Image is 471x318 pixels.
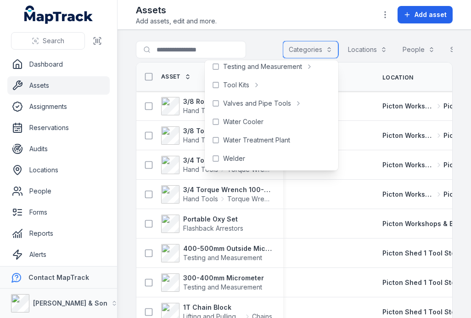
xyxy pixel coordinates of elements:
strong: 1T Chain Block [183,303,272,312]
a: Audits [7,140,110,158]
span: Water Cooler [223,117,264,126]
span: Add assets, edit and more. [136,17,217,26]
span: Hand Tools [183,194,218,204]
a: 3/4 Torque Wrench 100-600 ft/lbs 447Hand ToolsTorque Wrench [161,185,272,204]
a: 3/8 Torque WrenchHand ToolsTorque Wrench [161,126,272,145]
span: Picton Workshops & Bays [382,160,434,170]
span: Valves and Pipe Tools [223,99,291,108]
a: 3/8 Rolling Torque WrenchHand ToolsTorque Wrench [161,97,272,115]
a: People [7,182,110,200]
strong: 3/8 Rolling Torque Wrench [183,97,272,106]
a: Asset [161,73,191,80]
span: Tool Kits [223,80,249,90]
span: Picton Workshops & Bays [382,220,465,227]
button: Categories [283,41,338,58]
span: Hand Tools [183,165,218,174]
strong: 3/4 Torque Wrench 100-600 ft/lbs 0320601267 [183,156,272,165]
a: 300-400mm MicrometerTesting and Measurement [161,273,264,292]
a: Reports [7,224,110,243]
span: Hand Tools [183,106,218,115]
strong: 400-500mm Outside Micrometer [183,244,272,253]
strong: 300-400mm Micrometer [183,273,264,283]
strong: 3/8 Torque Wrench [183,126,272,136]
button: People [397,41,441,58]
a: 400-500mm Outside MicrometerTesting and Measurement [161,244,272,262]
span: Testing and Measurement [223,62,302,71]
button: Search [11,32,85,50]
a: MapTrack [24,6,93,24]
strong: Contact MapTrack [28,273,89,281]
a: Locations [7,161,110,179]
a: Forms [7,203,110,221]
span: Flashback Arrestors [183,224,243,232]
span: Search [43,36,64,45]
a: Assignments [7,97,110,116]
strong: [PERSON_NAME] & Son [33,299,107,307]
a: Assets [7,76,110,95]
span: Testing and Measurement [183,254,262,261]
h2: Assets [136,4,217,17]
span: Asset [161,73,181,80]
a: Portable Oxy SetFlashback Arrestors [161,215,243,233]
span: Picton Workshops & Bays [382,190,434,199]
button: Locations [342,41,393,58]
span: Hand Tools [183,136,218,145]
span: Welder [223,154,245,163]
span: Picton Workshops & Bays [382,131,434,140]
a: Picton Workshops & Bays [382,219,465,228]
span: Torque Wrench [227,194,272,204]
a: 3/4 Torque Wrench 100-600 ft/lbs 0320601267Hand ToolsTorque Wrench [161,156,272,174]
span: Add asset [415,10,447,19]
span: Water Treatment Plant [223,136,290,145]
span: Location [382,74,413,81]
span: Picton Workshops & Bays [382,102,434,111]
a: Alerts [7,245,110,264]
strong: Portable Oxy Set [183,215,243,224]
button: Add asset [398,6,453,23]
span: Testing and Measurement [183,283,262,291]
strong: 3/4 Torque Wrench 100-600 ft/lbs 447 [183,185,272,194]
a: Reservations [7,119,110,137]
a: Dashboard [7,55,110,74]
